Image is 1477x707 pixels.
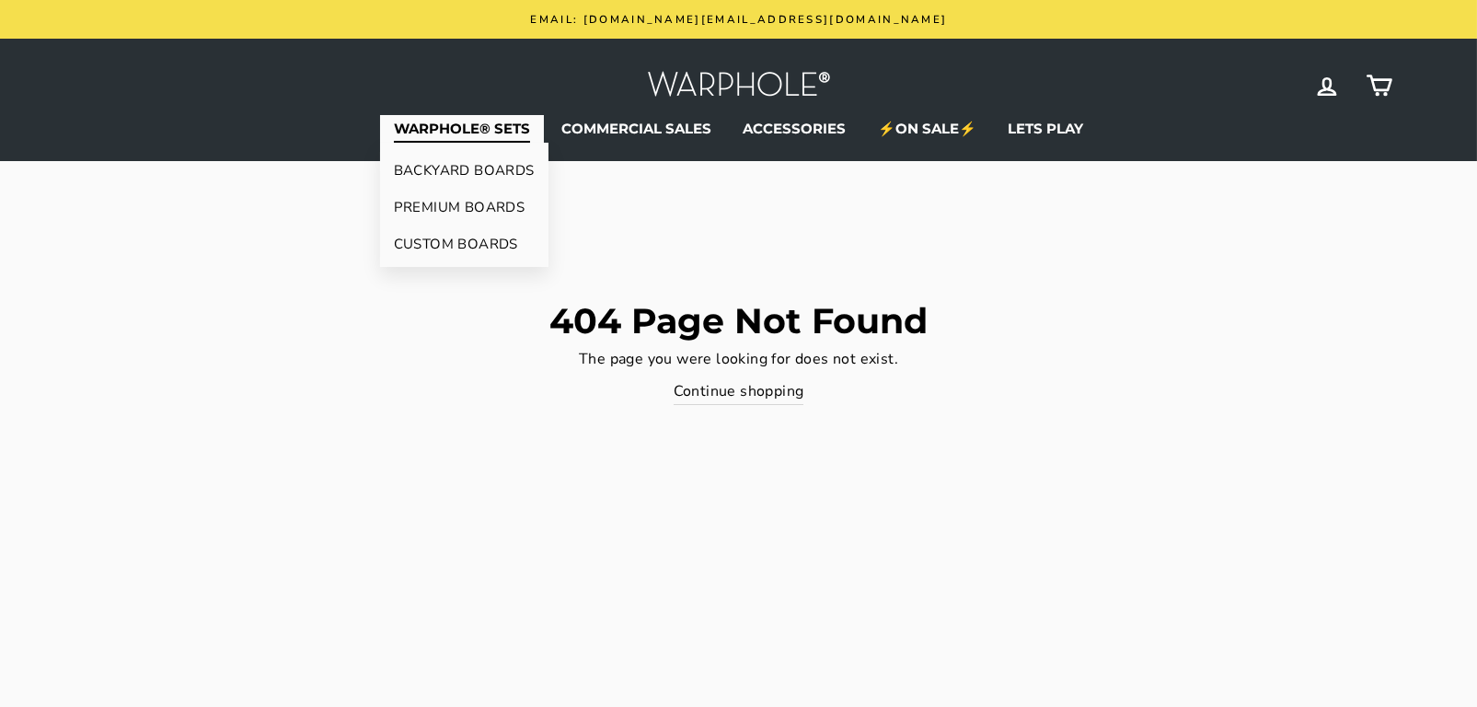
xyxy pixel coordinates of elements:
[994,115,1097,143] a: LETS PLAY
[380,115,544,143] a: WARPHOLE® SETS
[380,189,548,226] a: PREMIUM BOARDS
[86,115,1392,143] ul: Primary
[90,9,1389,29] a: Email: [DOMAIN_NAME][EMAIL_ADDRESS][DOMAIN_NAME]
[380,152,548,189] a: BACKYARD BOARDS
[86,348,1392,372] p: The page you were looking for does not exist.
[864,115,990,143] a: ⚡ON SALE⚡
[730,115,860,143] a: ACCESSORIES
[380,226,548,262] a: CUSTOM BOARDS
[531,12,948,27] span: Email: [DOMAIN_NAME][EMAIL_ADDRESS][DOMAIN_NAME]
[674,380,804,405] a: Continue shopping
[647,66,831,106] img: Warphole
[548,115,725,143] a: COMMERCIAL SALES
[86,304,1392,339] h1: 404 Page Not Found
